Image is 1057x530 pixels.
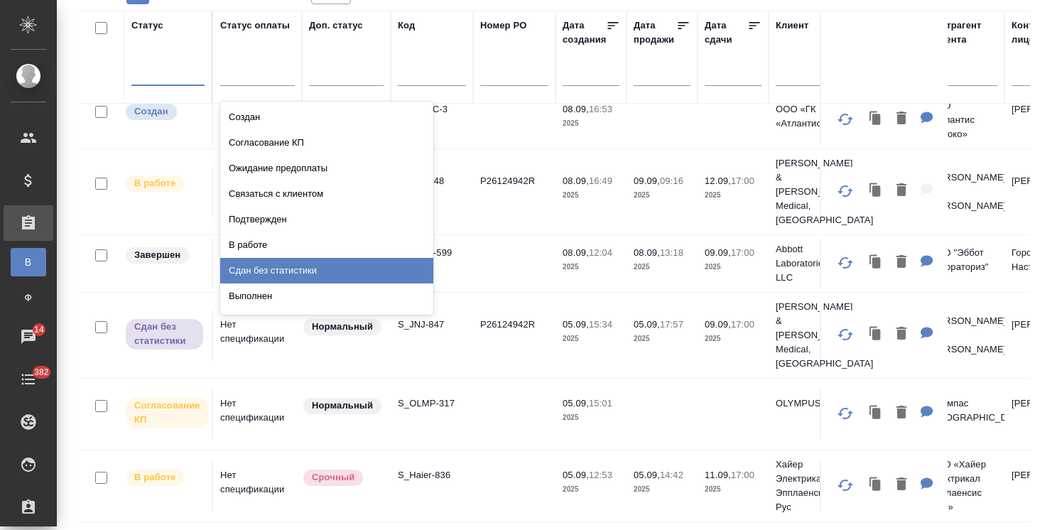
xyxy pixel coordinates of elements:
p: ООО "Эббот Лэбораториз" [929,246,997,274]
p: Согласование КП [134,399,200,427]
p: 08.09, [634,247,660,258]
button: Удалить [889,470,914,499]
button: Удалить [889,176,914,205]
button: Обновить [828,246,862,280]
button: Клонировать [862,104,889,134]
div: Выставляется автоматически, если на указанный объем услуг необходимо больше времени в стандартном... [302,468,384,487]
p: [PERSON_NAME] & [PERSON_NAME] Medical, [GEOGRAPHIC_DATA] [776,300,844,371]
p: [PERSON_NAME] & [PERSON_NAME] [929,314,997,357]
p: ООО «ГК «Атлантис» [776,102,844,131]
p: 05.09, [634,319,660,330]
p: 2025 [705,260,761,274]
button: Для КМ: 1 ЗПК к скану с русского и английского на азербайджанский язык [914,248,941,277]
td: Нет спецификации [213,167,302,217]
p: Сдан без статистики [134,320,195,348]
button: Удалить [889,248,914,277]
p: 08.09, [563,247,589,258]
p: 11.09, [705,470,731,480]
div: Статус оплаты [220,18,290,33]
p: 16:49 [589,175,612,186]
p: 05.09, [563,470,589,480]
p: 2025 [563,260,619,274]
td: P26124942R [473,167,555,217]
p: 05.09, [563,319,589,330]
button: Клонировать [862,399,889,428]
p: 15:34 [589,319,612,330]
p: 12:53 [589,470,612,480]
span: 382 [26,365,58,379]
p: OLYMPUS [776,396,844,411]
td: Нет спецификации [213,310,302,360]
div: Дата создания [563,18,606,47]
p: 16:53 [589,104,612,114]
td: Нет спецификации [213,239,302,288]
div: Дата продажи [634,18,676,47]
span: 14 [26,323,53,337]
p: 08.09, [563,175,589,186]
p: S_JNJ-847 [398,318,466,332]
p: Abbott Laboratories LLC [776,242,844,285]
button: Обновить [828,102,862,136]
span: В [18,255,39,269]
div: Завершен [220,309,433,335]
div: Статус по умолчанию для стандартных заказов [302,396,384,416]
td: Нет спецификации [213,461,302,511]
div: Дата сдачи [705,18,747,47]
button: Удалить [889,320,914,349]
p: 17:00 [731,175,754,186]
a: 14 [4,319,53,355]
button: Клонировать [862,176,889,205]
a: 382 [4,362,53,397]
p: S_OLMP-317 [398,396,466,411]
p: Завершен [134,248,180,262]
p: 2025 [634,260,690,274]
button: Для КМ: по 1 НЗП к скану + по 1 НЗК + sig ТЗ в папке Certify 2дня на перевод+2 дня на зав 09.09 -... [914,320,941,349]
p: 2025 [563,188,619,202]
div: Клиент [776,18,808,33]
p: 2025 [563,411,619,425]
p: 09.09, [705,319,731,330]
button: Удалить [889,104,914,134]
p: 09.09, [634,175,660,186]
p: 09.09, [705,247,731,258]
button: Обновить [828,174,862,208]
p: [PERSON_NAME] & [PERSON_NAME] [929,171,997,213]
p: 12:04 [589,247,612,258]
button: Для КМ: Для коллег дублирую: есть срочная часть заказа (выделено в чертежах), ее сдаем к 14.09, к... [914,104,941,134]
div: Согласование КП [220,130,433,156]
p: 2025 [705,188,761,202]
p: 2025 [634,188,690,202]
a: Ф [11,283,46,312]
button: Обновить [828,396,862,431]
p: ООО «Атлантис Молоко» [929,99,997,141]
div: Подтвержден [220,207,433,232]
button: Клонировать [862,470,889,499]
p: 2025 [563,117,619,131]
p: Нормальный [312,399,373,413]
div: В работе [220,232,433,258]
p: 2025 [634,332,690,346]
td: P26124942R [473,310,555,360]
div: Код [398,18,415,33]
p: 2025 [705,332,761,346]
div: Сдан без статистики [220,258,433,283]
p: 14:42 [660,470,683,480]
button: Обновить [828,468,862,502]
p: Олимпас [GEOGRAPHIC_DATA] [929,396,997,425]
button: Клонировать [862,320,889,349]
p: В работе [134,176,175,190]
div: Статус по умолчанию для стандартных заказов [302,318,384,337]
div: Доп. статус [309,18,363,33]
button: Удалить [889,399,914,428]
button: Обновить [828,318,862,352]
div: Контрагент клиента [929,18,997,47]
button: Для КМ: 08.09 ОС от клиента: Пока в процессе, думаю, возможно будет решение через 2 недели. 22.09... [914,399,941,428]
button: Клонировать [862,248,889,277]
p: 08.09, [563,104,589,114]
span: Ф [18,291,39,305]
p: 2025 [634,482,690,497]
p: 17:00 [731,319,754,330]
p: ООО «Хайер Электрикал Эпплаенсис РУС» [929,458,997,514]
button: Для КМ: Перевод RU, KZ - сушильная машина C47TD4 H7A2BSW-07 На русский язык - 4 дня На казахский ... [914,470,941,499]
div: Ожидание предоплаты [220,156,433,181]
